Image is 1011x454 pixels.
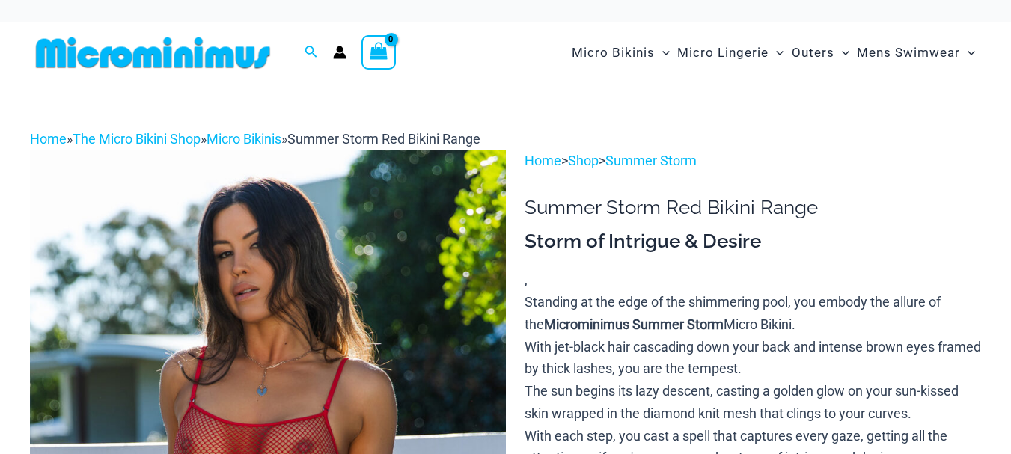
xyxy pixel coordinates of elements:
span: Menu Toggle [769,34,784,72]
a: Shop [568,153,599,168]
a: Micro LingerieMenu ToggleMenu Toggle [674,30,787,76]
p: > > [525,150,981,172]
span: Menu Toggle [834,34,849,72]
span: Outers [792,34,834,72]
span: Micro Lingerie [677,34,769,72]
nav: Site Navigation [566,28,981,78]
h1: Summer Storm Red Bikini Range [525,196,981,219]
b: Microminimus Summer Storm [544,316,724,332]
h3: Storm of Intrigue & Desire [525,229,981,254]
a: Mens SwimwearMenu ToggleMenu Toggle [853,30,979,76]
span: Summer Storm Red Bikini Range [287,131,480,147]
a: Home [30,131,67,147]
a: Search icon link [305,43,318,62]
span: Menu Toggle [960,34,975,72]
a: OutersMenu ToggleMenu Toggle [788,30,853,76]
a: Home [525,153,561,168]
a: Micro Bikinis [207,131,281,147]
span: » » » [30,131,480,147]
span: Menu Toggle [655,34,670,72]
span: Micro Bikinis [572,34,655,72]
a: Summer Storm [605,153,697,168]
a: The Micro Bikini Shop [73,131,201,147]
span: Mens Swimwear [857,34,960,72]
a: Account icon link [333,46,346,59]
a: View Shopping Cart, empty [361,35,396,70]
a: Micro BikinisMenu ToggleMenu Toggle [568,30,674,76]
img: MM SHOP LOGO FLAT [30,36,276,70]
